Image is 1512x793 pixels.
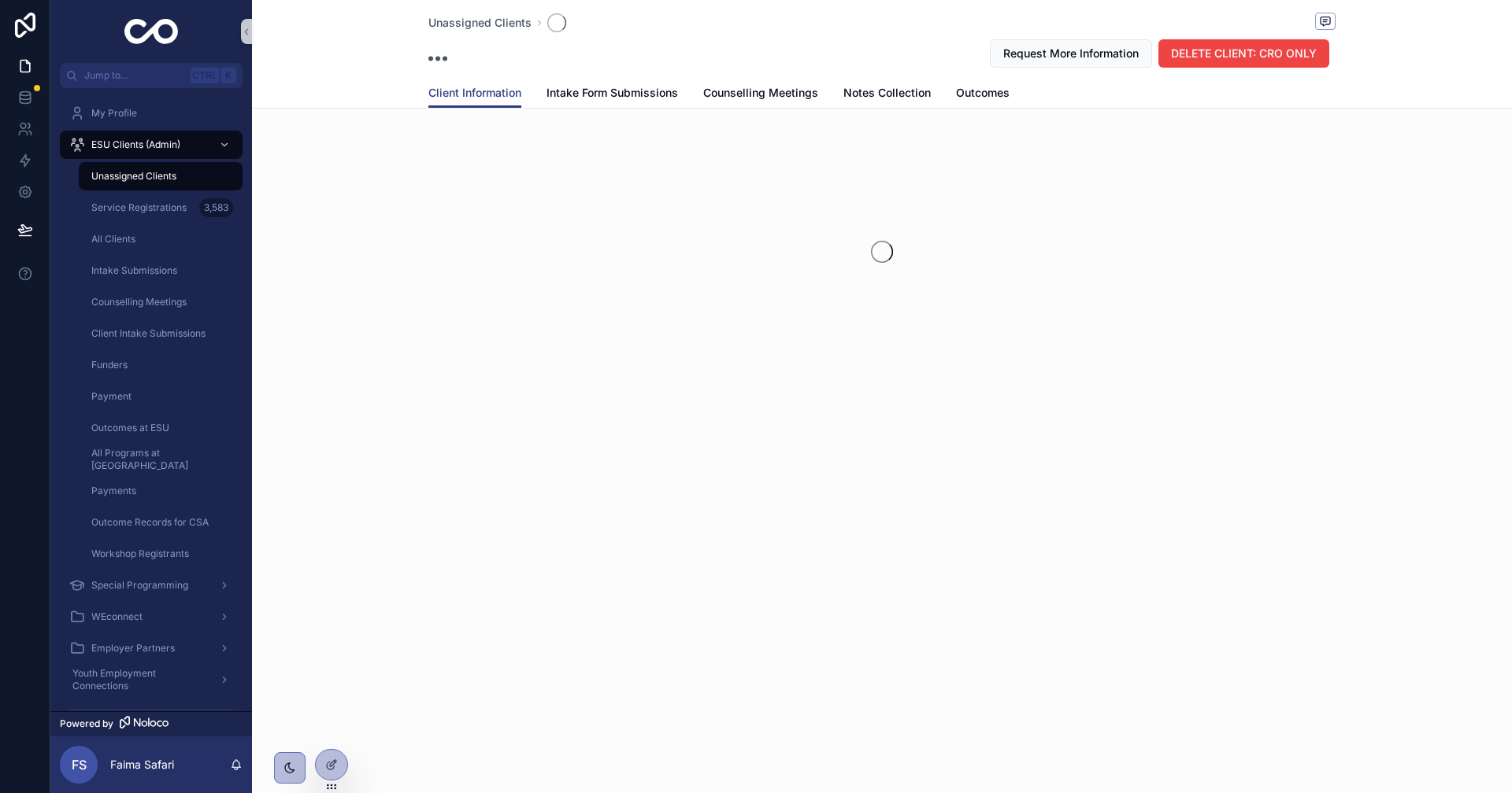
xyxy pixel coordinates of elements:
span: Payments [91,485,136,497]
span: Outcomes at ESU [91,422,169,434]
span: Ctrl [191,68,219,83]
a: Payments [79,477,243,505]
a: Notes Collection [843,79,931,110]
a: All Clients [79,225,243,253]
img: App logo [124,19,179,44]
a: Workshop Registrants [79,540,243,568]
a: Outcomes at ESU [79,414,243,442]
span: Intake Form Submissions [547,85,678,101]
span: Client Information [428,85,521,101]
a: My Profile [60,99,243,127]
button: Jump to...CtrlK [60,63,243,88]
span: K [222,69,235,82]
span: Payment [91,390,132,403]
span: Notes Collection [843,85,931,101]
span: Request More Information [1003,46,1139,61]
span: Counselling Meetings [703,85,818,101]
span: Outcomes [956,85,1010,101]
span: Service Registrations [91,201,187,214]
span: Employer Partners [91,642,175,655]
span: Special Programming [91,579,188,592]
a: Payment [79,382,243,411]
a: Outcome Records for CSA [79,508,243,537]
span: Funders [91,359,128,371]
a: Service Registrations3,583 [79,194,243,222]
span: Jump to... [84,69,184,82]
span: Outcome Records for CSA [91,516,209,529]
a: Client Information [428,79,521,109]
a: Client Intake Submissions [79,319,243,348]
p: Faima Safari [110,757,174,773]
a: Funders [79,351,243,379]
a: WEconnect [60,603,243,631]
button: DELETE CLIENT: CRO ONLY [1158,39,1329,68]
a: ESU Clients (Admin) [60,131,243,159]
span: Powered by [60,717,113,730]
span: Youth Employment Connections [72,667,206,692]
span: WEconnect [91,610,143,623]
a: Counselling Meetings [79,288,243,316]
span: Intake Submissions [91,264,177,277]
span: Client Intake Submissions [91,327,206,340]
div: 3,583 [199,198,233,217]
a: Youth Employment Connections [60,666,243,694]
a: Special Programming [60,571,243,599]
span: FS [72,755,87,774]
a: All Programs at [GEOGRAPHIC_DATA] [79,445,243,474]
span: Counselling Meetings [91,296,187,308]
span: All Programs at [GEOGRAPHIC_DATA] [91,447,227,472]
a: Intake Form Submissions [547,79,678,110]
a: Counselling Meetings [703,79,818,110]
a: Employer Partners [60,634,243,662]
span: My Profile [91,107,137,120]
span: Workshop Registrants [91,548,189,560]
a: Powered by [50,711,252,736]
a: Intake Submissions [79,256,243,285]
span: ESU Clients (Admin) [91,138,180,151]
a: Outcomes [956,79,1010,110]
a: Unassigned Clients [428,15,532,31]
div: scrollable content [50,88,252,711]
span: All Clients [91,233,135,245]
a: Unassigned Clients [79,162,243,190]
button: Request More Information [990,39,1152,68]
span: DELETE CLIENT: CRO ONLY [1171,46,1317,61]
span: Unassigned Clients [91,170,176,183]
